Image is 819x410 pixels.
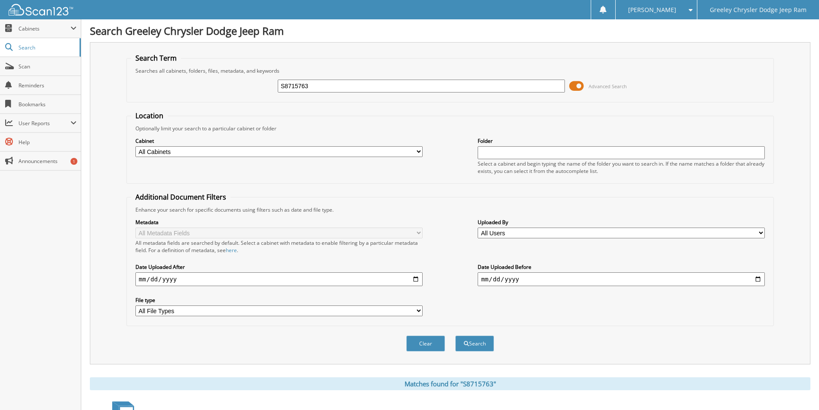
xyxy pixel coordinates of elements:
span: Help [18,139,77,146]
label: Folder [478,137,765,145]
div: Searches all cabinets, folders, files, metadata, and keywords [131,67,769,74]
div: Select a cabinet and begin typing the name of the folder you want to search in. If the name match... [478,160,765,175]
legend: Location [131,111,168,120]
label: Uploaded By [478,219,765,226]
a: here [226,247,237,254]
div: All metadata fields are searched by default. Select a cabinet with metadata to enable filtering b... [135,239,423,254]
legend: Search Term [131,53,181,63]
span: Cabinets [18,25,71,32]
span: Search [18,44,75,51]
div: 1 [71,158,77,165]
button: Search [455,336,494,351]
div: Optionally limit your search to a particular cabinet or folder [131,125,769,132]
button: Clear [406,336,445,351]
label: Cabinet [135,137,423,145]
span: Bookmarks [18,101,77,108]
h1: Search Greeley Chrysler Dodge Jeep Ram [90,24,810,38]
input: start [135,272,423,286]
label: Date Uploaded Before [478,263,765,271]
div: Enhance your search for specific documents using filters such as date and file type. [131,206,769,213]
span: Scan [18,63,77,70]
span: Advanced Search [589,83,627,89]
label: Metadata [135,219,423,226]
span: [PERSON_NAME] [628,7,676,12]
span: Greeley Chrysler Dodge Jeep Ram [710,7,807,12]
legend: Additional Document Filters [131,192,230,202]
label: Date Uploaded After [135,263,423,271]
label: File type [135,296,423,304]
div: Matches found for "S8715763" [90,377,810,390]
span: Reminders [18,82,77,89]
span: Announcements [18,157,77,165]
span: User Reports [18,120,71,127]
img: scan123-logo-white.svg [9,4,73,15]
input: end [478,272,765,286]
